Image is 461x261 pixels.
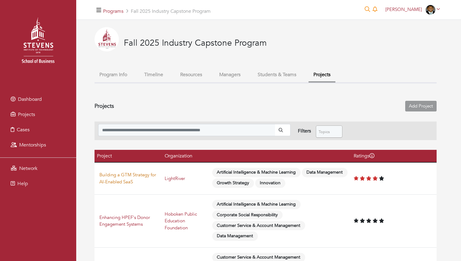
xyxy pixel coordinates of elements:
a: Network [2,162,75,175]
a: Programs [103,8,123,15]
div: Filters [298,127,311,135]
span: Data Management [302,168,348,177]
button: Timeline [139,68,168,81]
span: Projects [18,111,35,118]
a: Hoboken Public Education Foundation [165,211,197,231]
button: Resources [175,68,207,81]
span: Cases [17,126,30,133]
button: Managers [214,68,245,81]
a: Dashboard [2,93,75,105]
a: [PERSON_NAME] [383,6,443,12]
a: Enhancing HPEF's Donor Engagement Systems [99,214,150,227]
button: Students & Teams [253,68,301,81]
button: Program Info [95,68,132,81]
a: Building a GTM Strategy for AI-Enabled SaaS [99,172,156,185]
h3: Fall 2025 Industry Capstone Program [124,38,267,48]
a: Cases [2,124,75,136]
button: Projects [309,68,335,83]
img: 2025-04-24%20134207.png [95,27,119,51]
img: TWarren_Badge.png [426,5,435,15]
h5: Fall 2025 Industry Capstone Program [103,9,211,14]
span: Customer Service & Account Management [212,221,305,230]
span: Growth Strategy [212,178,254,188]
span: Innovation [255,178,285,188]
span: Topics [319,126,334,138]
a: Add Project [405,101,437,111]
span: Artificial Intelligence & Machine Learning [212,200,301,209]
th: Project [95,150,162,162]
span: Help [17,180,28,187]
span: Corporate Social Responsibility [212,210,283,220]
a: Mentorships [2,139,75,151]
span: Artificial Intelligence & Machine Learning [212,168,301,177]
img: stevens_logo.png [6,11,70,75]
a: Projects [2,108,75,121]
h4: Projects [95,103,114,110]
a: LightRiver [165,175,185,182]
a: Help [2,178,75,190]
span: Network [19,165,38,172]
span: [PERSON_NAME] [385,6,422,12]
span: Data Management [212,231,258,241]
span: Mentorships [19,142,46,148]
th: Organization [162,150,210,162]
span: Dashboard [18,96,42,103]
th: Ratings [351,150,437,162]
